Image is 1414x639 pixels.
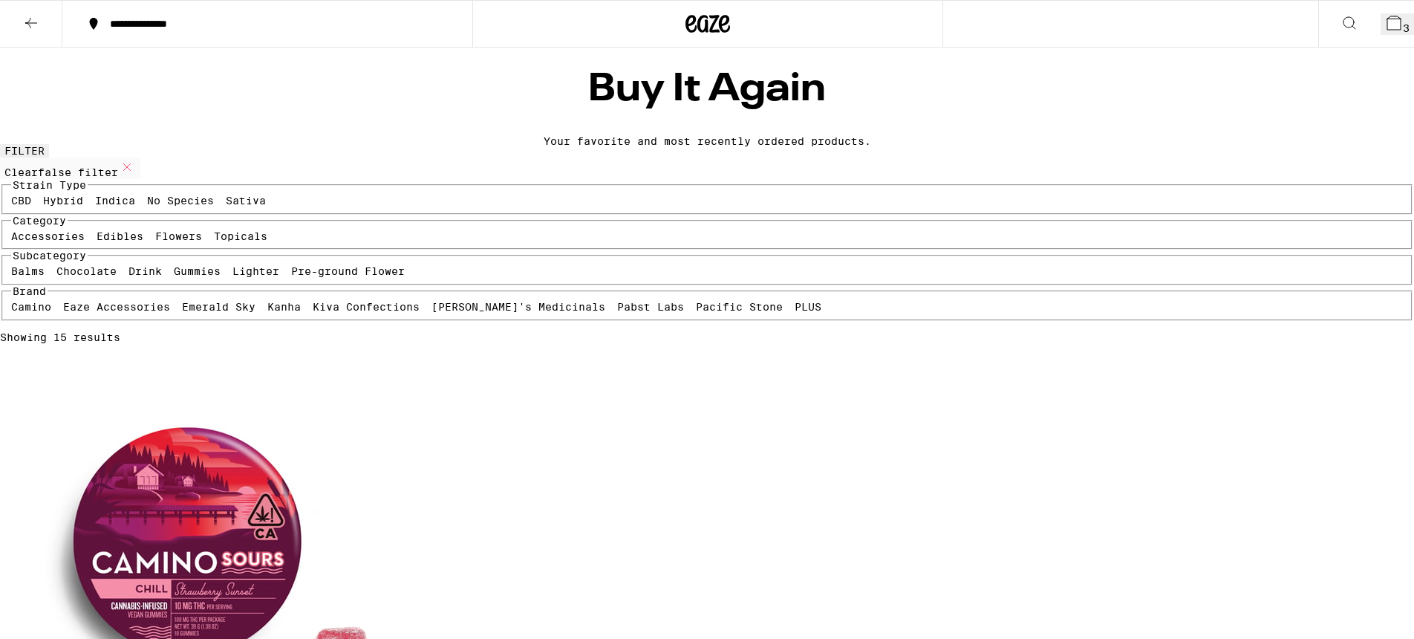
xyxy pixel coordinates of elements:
[11,250,88,262] legend: Subcategory
[11,215,68,227] legend: Category
[588,71,826,109] h1: Buy It Again
[1381,13,1414,35] button: 3
[544,135,871,147] div: Your favorite and most recently ordered products.
[11,179,88,191] legend: Strain Type
[182,301,255,313] label: Emerald Sky
[11,265,45,277] label: Balms
[11,195,31,207] label: CBD
[95,195,135,207] label: Indica
[174,265,221,277] label: Gummies
[11,230,85,242] label: Accessories
[696,301,783,313] label: Pacific Stone
[11,301,51,313] label: Camino
[1403,22,1410,34] span: 3
[11,285,48,297] legend: Brand
[97,230,143,242] label: Edibles
[617,301,684,313] label: Pabst Labs
[267,301,301,313] label: Kanha
[313,301,420,313] label: Kiva Confections
[128,265,162,277] label: Drink
[43,195,83,207] label: Hybrid
[431,301,605,313] label: [PERSON_NAME]'s Medicinals
[56,265,117,277] label: Chocolate
[147,195,214,207] label: No Species
[214,230,267,242] label: Topicals
[226,195,266,207] label: Sativa
[155,230,202,242] label: Flowers
[63,301,170,313] label: Eaze Accessories
[232,265,279,277] label: Lighter
[795,301,821,313] label: PLUS
[291,265,405,277] label: Pre-ground Flower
